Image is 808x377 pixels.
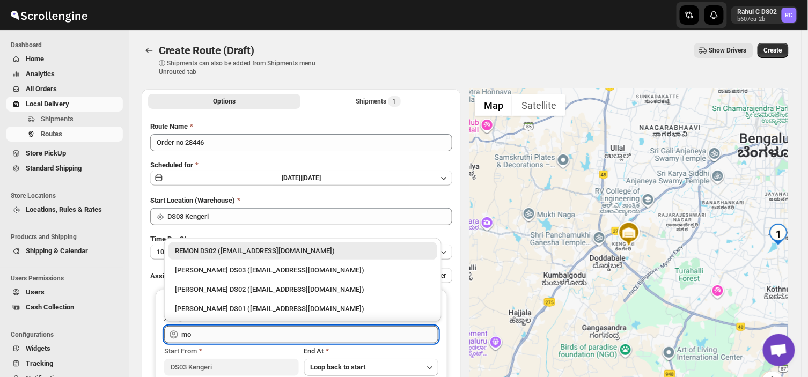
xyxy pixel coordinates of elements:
span: Products and Shipping [11,233,123,241]
input: Eg: Bengaluru Route [150,134,452,151]
button: User menu [731,6,798,24]
span: Store Locations [11,191,123,200]
button: All Route Options [148,94,300,109]
span: Shipments [41,115,74,123]
div: REMON DS02 ([EMAIL_ADDRESS][DOMAIN_NAME]) [175,246,431,256]
span: Home [26,55,44,63]
li: Mohammed Shabaz DS01 (yewac50928@certve.com) [164,298,442,317]
span: Shipping & Calendar [26,247,88,255]
button: Create [758,43,789,58]
span: Configurations [11,330,123,339]
span: [DATE] [302,174,321,182]
input: Search location [167,208,452,225]
button: Shipping & Calendar [6,243,123,258]
p: ⓘ Shipments can also be added from Shipments menu Unrouted tab [159,59,328,76]
li: REMON DS02 (kesame7468@btcours.com) [164,242,442,260]
p: Rahul C DS02 [738,8,777,16]
span: 1 [393,97,396,106]
span: Locations, Rules & Rates [26,205,102,213]
button: Cash Collection [6,300,123,315]
div: 1 [768,224,789,245]
div: Open chat [763,334,795,366]
button: Routes [142,43,157,58]
span: Time Per Stop [150,235,194,243]
button: Selected Shipments [303,94,455,109]
span: Start From [164,347,197,355]
button: Show satellite imagery [512,94,565,116]
text: RC [785,12,793,19]
span: [DATE] | [282,174,302,182]
div: End At [304,346,438,357]
span: Dashboard [11,41,123,49]
span: Store PickUp [26,149,66,157]
button: Tracking [6,356,123,371]
span: Scheduled for [150,161,193,169]
button: Home [6,51,123,66]
button: [DATE]|[DATE] [150,171,452,186]
span: Users Permissions [11,274,123,283]
span: Create Route (Draft) [159,44,254,57]
span: Route Name [150,122,188,130]
span: Start Location (Warehouse) [150,196,235,204]
span: Rahul C DS02 [782,8,797,23]
div: [PERSON_NAME] DS02 ([EMAIL_ADDRESS][DOMAIN_NAME]) [175,284,431,295]
div: [PERSON_NAME] DS03 ([EMAIL_ADDRESS][DOMAIN_NAME]) [175,265,431,276]
button: Show Drivers [694,43,753,58]
span: Analytics [26,70,55,78]
button: Loop back to start [304,359,438,376]
span: Loop back to start [311,363,366,371]
img: ScrollEngine [9,2,89,28]
span: Create [764,46,782,55]
button: All Orders [6,82,123,97]
button: 10 minutes [150,245,452,260]
span: Cash Collection [26,303,74,311]
li: Mohim uddin DS03 (veyanal843@bizmud.com) [164,260,442,279]
span: Users [26,288,45,296]
span: 10 minutes [157,248,189,256]
span: Tracking [26,359,53,367]
div: Shipments [356,96,401,107]
button: Locations, Rules & Rates [6,202,123,217]
span: Assign to [150,272,179,280]
span: All Orders [26,85,57,93]
span: Widgets [26,344,50,352]
button: Shipments [6,112,123,127]
p: b607ea-2b [738,16,777,23]
span: Options [213,97,236,106]
span: Local Delivery [26,100,69,108]
span: Show Drivers [709,46,747,55]
button: Widgets [6,341,123,356]
button: Analytics [6,66,123,82]
input: Search assignee [181,326,438,343]
span: Routes [41,130,62,138]
button: Users [6,285,123,300]
button: Show street map [475,94,512,116]
button: Routes [6,127,123,142]
div: [PERSON_NAME] DS01 ([EMAIL_ADDRESS][DOMAIN_NAME]) [175,304,431,314]
span: Standard Shipping [26,164,82,172]
li: MOSTUFA DS02 (laget84182@euleina.com) [164,279,442,298]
